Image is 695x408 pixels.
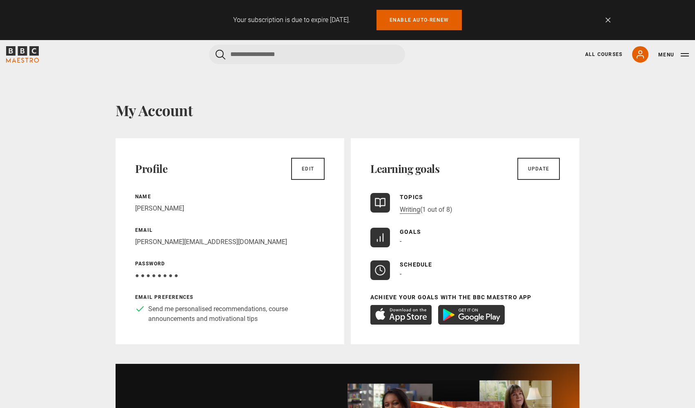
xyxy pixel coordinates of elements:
[216,49,225,60] button: Submit the search query
[376,10,462,30] a: Enable auto-renew
[517,158,560,180] a: Update
[291,158,325,180] a: Edit
[658,51,689,59] button: Toggle navigation
[400,270,401,278] span: -
[135,294,325,301] p: Email preferences
[370,162,439,175] h2: Learning goals
[400,205,452,215] p: (1 out of 8)
[585,51,622,58] a: All Courses
[135,204,325,213] p: [PERSON_NAME]
[233,15,350,25] p: Your subscription is due to expire [DATE].
[148,304,325,324] p: Send me personalised recommendations, course announcements and motivational tips
[135,260,325,267] p: Password
[135,193,325,200] p: Name
[400,228,421,236] p: Goals
[135,162,167,175] h2: Profile
[116,101,579,119] h1: My Account
[135,226,325,234] p: Email
[400,206,420,214] a: Writing
[400,237,401,245] span: -
[6,46,39,63] svg: BBC Maestro
[400,193,452,202] p: Topics
[135,237,325,247] p: [PERSON_NAME][EMAIL_ADDRESS][DOMAIN_NAME]
[370,293,560,302] p: Achieve your goals with the BBC Maestro App
[135,271,178,279] span: ● ● ● ● ● ● ● ●
[209,45,405,64] input: Search
[400,260,432,269] p: Schedule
